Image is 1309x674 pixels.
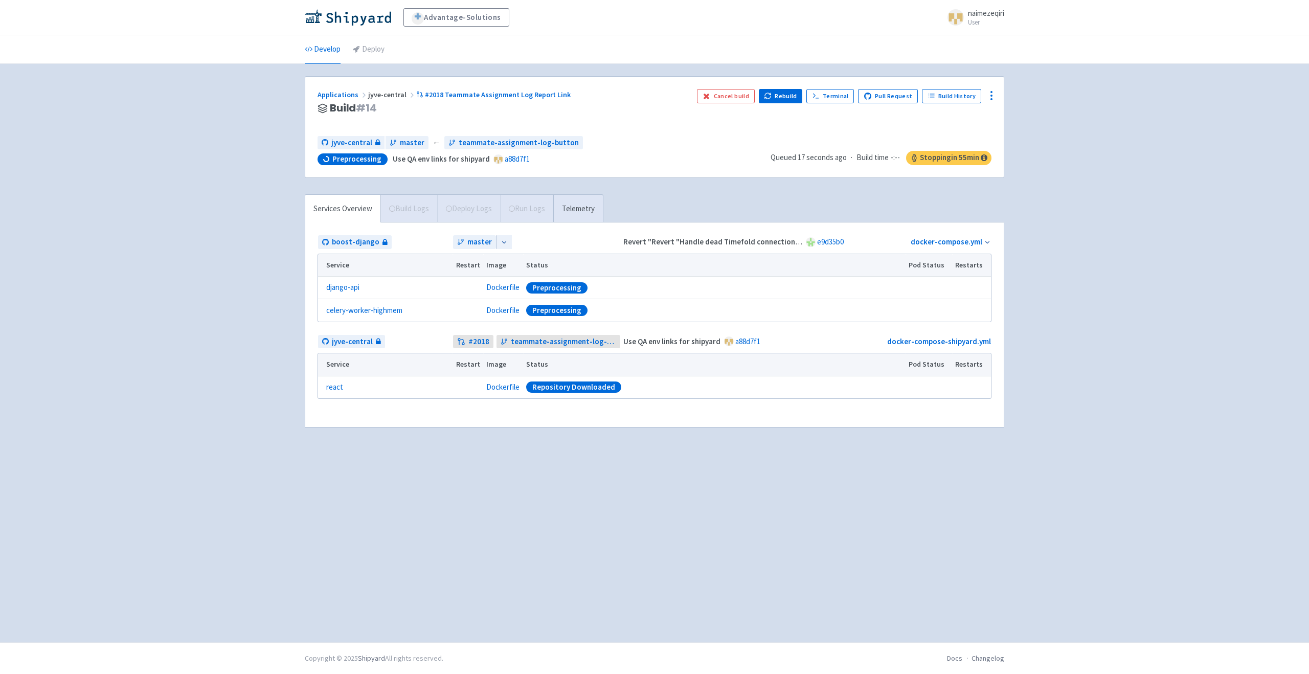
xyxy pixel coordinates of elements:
th: Restarts [952,254,991,277]
th: Restart [453,254,483,277]
span: master [400,137,424,149]
a: jyve-central [318,335,385,349]
a: react [326,381,343,393]
th: Restarts [952,353,991,376]
a: Telemetry [553,195,603,223]
a: a88d7f1 [735,336,760,346]
span: # 14 [356,101,377,115]
a: Dockerfile [486,282,520,292]
a: master [386,136,428,150]
th: Pod Status [906,353,952,376]
a: celery-worker-highmem [326,305,402,317]
th: Image [483,254,523,277]
a: Pull Request [858,89,918,103]
a: teammate-assignment-log-button [496,335,621,349]
a: Docs [947,654,962,663]
th: Image [483,353,523,376]
a: #2018 [453,335,493,349]
a: docker-compose-shipyard.yml [887,336,991,346]
th: Restart [453,353,483,376]
a: Deploy [353,35,385,64]
small: User [968,19,1004,26]
span: Queued [771,152,847,162]
a: master [453,235,496,249]
div: Preprocessing [526,305,588,316]
span: ← [433,137,440,149]
span: jyve-central [368,90,416,99]
strong: # 2018 [468,336,489,348]
a: jyve-central [318,136,385,150]
span: -:-- [891,152,900,164]
div: Preprocessing [526,282,588,294]
th: Status [523,254,906,277]
span: jyve-central [331,137,372,149]
a: Shipyard [358,654,385,663]
a: naimezeqiri User [941,9,1004,26]
span: teammate-assignment-log-button [459,137,579,149]
a: e9d35b0 [817,237,844,246]
strong: Use QA env links for shipyard [623,336,720,346]
strong: Use QA env links for shipyard [393,154,490,164]
span: boost-django [332,236,379,248]
span: master [467,236,492,248]
span: Build time [856,152,889,164]
a: Advantage-Solutions [403,8,509,27]
a: Applications [318,90,368,99]
th: Service [318,254,453,277]
div: Copyright © 2025 All rights reserved. [305,653,443,664]
button: Cancel build [697,89,755,103]
a: Services Overview [305,195,380,223]
th: Pod Status [906,254,952,277]
th: Status [523,353,906,376]
a: boost-django [318,235,392,249]
a: docker-compose.yml [911,237,982,246]
div: · [771,151,991,165]
a: django-api [326,282,359,294]
strong: Revert "Revert "Handle dead Timefold connections"" (#4032) [623,237,833,246]
a: Dockerfile [486,382,520,392]
a: a88d7f1 [505,154,530,164]
span: teammate-assignment-log-button [511,336,617,348]
span: Preprocessing [332,154,381,164]
time: 17 seconds ago [798,152,847,162]
a: Terminal [806,89,854,103]
a: teammate-assignment-log-button [444,136,583,150]
span: Build [330,102,377,114]
a: Build History [922,89,981,103]
img: Shipyard logo [305,9,391,26]
a: Dockerfile [486,305,520,315]
a: #2018 Teammate Assignment Log Report Link [416,90,572,99]
span: naimezeqiri [968,8,1004,18]
a: Changelog [972,654,1004,663]
a: Develop [305,35,341,64]
th: Service [318,353,453,376]
div: Repository Downloaded [526,381,621,393]
span: Stopping in 55 min [906,151,991,165]
button: Rebuild [759,89,803,103]
span: jyve-central [332,336,373,348]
